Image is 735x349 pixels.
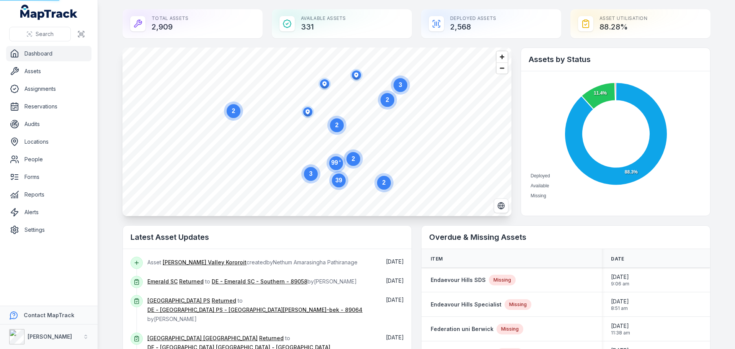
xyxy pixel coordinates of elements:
a: Reservations [6,99,91,114]
div: Missing [489,275,516,285]
div: Missing [497,324,523,334]
a: Endeavour Hills Specialist [431,301,501,308]
span: [DATE] [611,298,629,305]
span: [DATE] [386,334,404,341]
tspan: + [339,159,341,163]
time: 8/14/2025, 4:04:13 PM [386,334,404,341]
a: Alerts [6,205,91,220]
a: [PERSON_NAME] Valley Kororoit [163,259,247,266]
a: Assignments [6,81,91,97]
text: 2 [382,179,386,186]
span: Available [531,183,549,188]
a: Returned [212,297,236,305]
span: [DATE] [386,277,404,284]
a: Settings [6,222,91,238]
h2: Assets by Status [529,54,702,65]
strong: Contact MapTrack [24,312,74,318]
time: 8/1/2025, 9:06:46 AM [611,273,629,287]
span: 11:38 am [611,330,630,336]
time: 8/14/2025, 4:36:44 PM [386,258,404,265]
a: Assets [6,64,91,79]
span: to by [PERSON_NAME] [147,297,363,322]
span: Missing [531,193,546,198]
span: Item [431,256,443,262]
a: Returned [259,334,284,342]
text: 2 [232,108,235,114]
span: [DATE] [611,322,630,330]
time: 7/22/2025, 11:38:59 AM [611,322,630,336]
a: Audits [6,116,91,132]
a: Federation uni Berwick [431,325,493,333]
text: 2 [386,97,389,103]
button: Search [9,27,71,41]
text: 39 [335,177,342,184]
a: DE - Emerald SC - Southern - 89058 [212,278,307,285]
a: [GEOGRAPHIC_DATA] [GEOGRAPHIC_DATA] [147,334,258,342]
a: People [6,152,91,167]
span: [DATE] [386,297,404,303]
button: Zoom out [497,62,508,74]
h2: Overdue & Missing Assets [429,232,702,242]
a: [GEOGRAPHIC_DATA] PS [147,297,210,305]
a: Dashboard [6,46,91,61]
span: [DATE] [386,258,404,265]
a: Emerald SC [147,278,178,285]
a: Returned [179,278,204,285]
a: Reports [6,187,91,202]
button: Zoom in [497,51,508,62]
h2: Latest Asset Updates [131,232,404,242]
span: Search [36,30,54,38]
a: DE - [GEOGRAPHIC_DATA] PS - [GEOGRAPHIC_DATA][PERSON_NAME]-bek - 89064 [147,306,363,314]
span: Asset created by Nethum Amarasingha Pathiranage [147,259,358,265]
a: Endaevour Hills SDS [431,276,486,284]
span: [DATE] [611,273,629,281]
a: Locations [6,134,91,149]
time: 8/14/2025, 4:05:18 PM [386,297,404,303]
strong: [PERSON_NAME] [28,333,72,340]
canvas: Map [122,48,511,216]
time: 8/1/2025, 8:51:18 AM [611,298,629,311]
text: 3 [309,170,313,177]
text: 3 [399,82,402,88]
span: Date [611,256,624,262]
span: Deployed [531,173,550,179]
time: 8/14/2025, 4:24:12 PM [386,277,404,284]
span: 8:51 am [611,305,629,311]
text: 2 [352,156,355,162]
a: Forms [6,169,91,185]
text: 2 [335,122,339,128]
a: MapTrack [20,5,78,20]
text: 99 [331,159,341,166]
span: 9:06 am [611,281,629,287]
div: Missing [505,299,531,310]
span: to by [PERSON_NAME] [147,278,357,285]
button: Switch to Satellite View [494,198,508,213]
